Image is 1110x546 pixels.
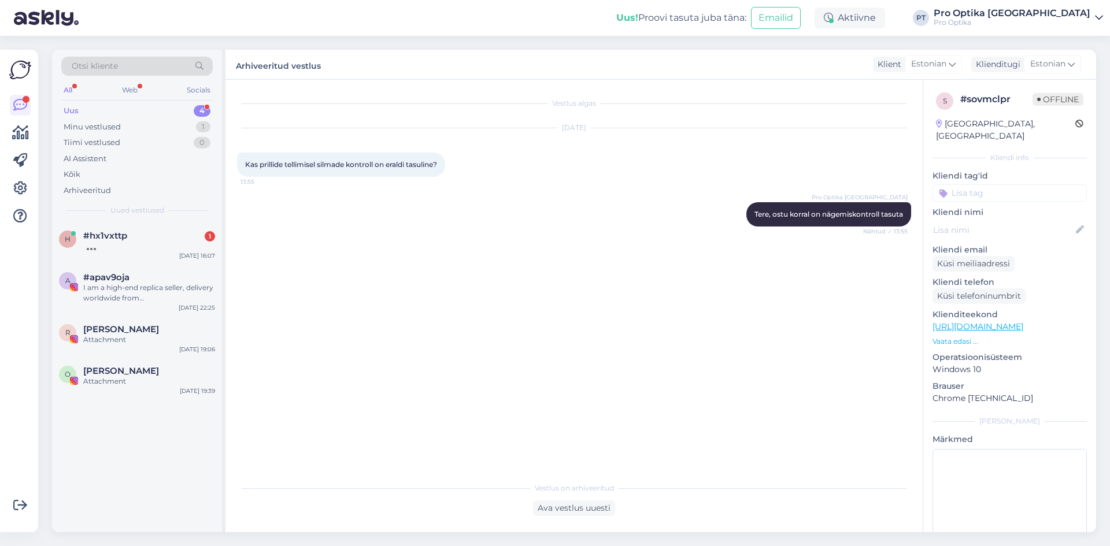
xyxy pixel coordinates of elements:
span: a [65,276,71,285]
span: 13:55 [240,177,284,186]
b: Uus! [616,12,638,23]
div: 1 [205,231,215,242]
a: [URL][DOMAIN_NAME] [933,321,1023,332]
div: I am a high-end replica seller, delivery worldwide from [GEOGRAPHIC_DATA]. We offer Swiss watches... [83,283,215,303]
div: Attachment [83,376,215,387]
div: Pro Optika [GEOGRAPHIC_DATA] [934,9,1090,18]
span: #apav9oja [83,272,129,283]
div: Pro Optika [934,18,1090,27]
div: Socials [184,83,213,98]
span: Estonian [911,58,946,70]
p: Chrome [TECHNICAL_ID] [933,392,1087,404]
span: Pro Optika [GEOGRAPHIC_DATA] [812,193,908,202]
div: Proovi tasuta juba täna: [616,11,746,25]
p: Klienditeekond [933,309,1087,321]
span: Nähtud ✓ 13:55 [863,227,908,236]
div: Klient [873,58,901,70]
p: Kliendi tag'id [933,170,1087,182]
div: [DATE] 19:39 [180,387,215,395]
div: Web [120,83,140,98]
div: # sovmclpr [960,92,1033,106]
span: s [943,96,947,105]
div: [PERSON_NAME] [933,416,1087,426]
div: [DATE] [237,122,911,133]
div: 1 [196,121,210,133]
span: Otsi kliente [72,60,118,72]
span: Vestlus on arhiveeritud [535,483,614,493]
div: Attachment [83,335,215,345]
span: Otto Karl Klampe [83,366,159,376]
span: Raido Ränkel [83,324,159,335]
p: Operatsioonisüsteem [933,351,1087,363]
input: Lisa tag [933,184,1087,202]
span: Uued vestlused [110,205,164,216]
p: Kliendi email [933,244,1087,256]
label: Arhiveeritud vestlus [236,57,321,72]
div: Arhiveeritud [64,185,111,196]
p: Vaata edasi ... [933,336,1087,347]
div: Küsi meiliaadressi [933,256,1015,272]
div: Vestlus algas [237,98,911,109]
div: 4 [194,105,210,117]
p: Brauser [933,380,1087,392]
div: Uus [64,105,79,117]
span: #hx1vxttp [83,231,127,241]
img: Askly Logo [9,59,31,81]
span: Estonian [1030,58,1065,70]
span: O [65,370,71,378]
p: Kliendi telefon [933,276,1087,288]
div: PT [913,10,929,26]
div: All [61,83,75,98]
div: Kõik [64,169,80,180]
span: h [65,235,71,243]
div: [DATE] 19:06 [179,345,215,354]
p: Märkmed [933,433,1087,445]
div: AI Assistent [64,153,106,165]
div: Tiimi vestlused [64,137,120,148]
p: Windows 10 [933,363,1087,376]
span: Kas prillide tellimisel silmade kontroll on eraldi tasuline? [245,160,437,169]
p: Kliendi nimi [933,206,1087,218]
span: R [65,328,71,337]
span: Tere, ostu korral on nägemiskontroll tasuta [754,210,903,218]
div: [DATE] 22:25 [179,303,215,312]
button: Emailid [751,7,801,29]
div: [DATE] 16:07 [179,251,215,260]
div: Ava vestlus uuesti [533,500,615,516]
span: Offline [1033,93,1083,106]
div: Küsi telefoninumbrit [933,288,1026,304]
input: Lisa nimi [933,224,1074,236]
div: Aktiivne [815,8,885,28]
div: Minu vestlused [64,121,121,133]
div: [GEOGRAPHIC_DATA], [GEOGRAPHIC_DATA] [936,118,1075,142]
div: 0 [194,137,210,148]
div: Klienditugi [971,58,1020,70]
div: Kliendi info [933,153,1087,163]
a: Pro Optika [GEOGRAPHIC_DATA]Pro Optika [934,9,1103,27]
